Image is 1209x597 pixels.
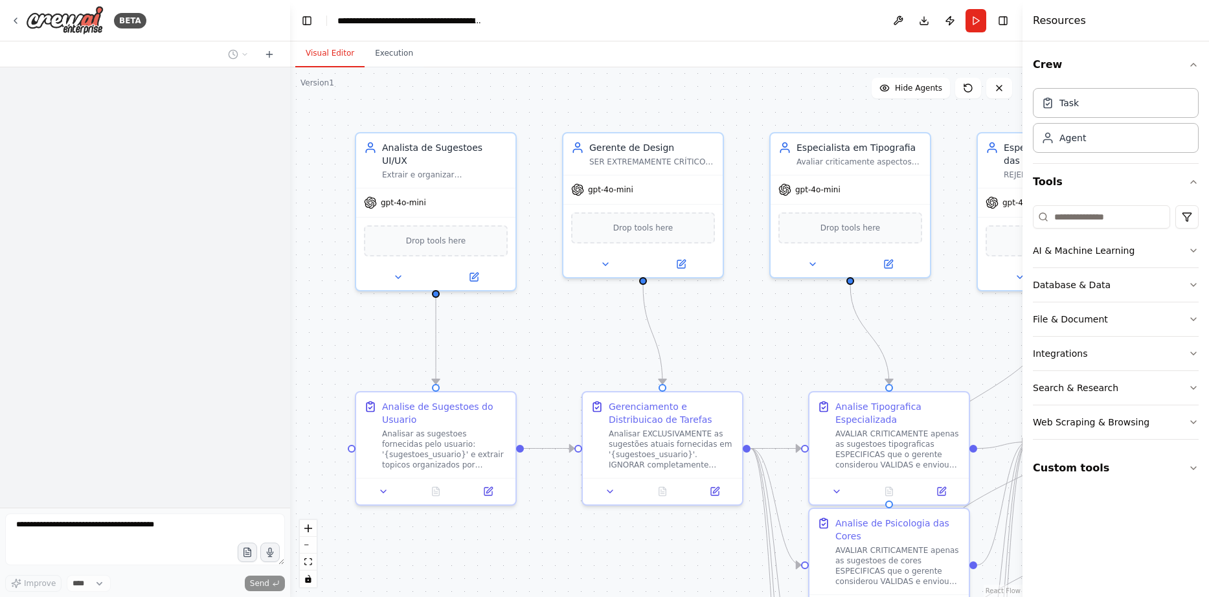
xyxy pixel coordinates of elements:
g: Edge from ba176d67-dd4f-4cd6-9629-887f53a0f781 to 890812ec-cb06-4f63-b20d-ae5cee231777 [524,442,574,455]
div: Agent [1059,131,1086,144]
span: Improve [24,578,56,589]
div: Version 1 [300,78,334,88]
div: Avaliar criticamente aspectos tipograficos recebidos do gerente, APROVAR apenas sugestoes que mel... [797,157,922,167]
div: Search & Research [1033,381,1118,394]
button: Search & Research [1033,371,1199,405]
g: Edge from e9b2817d-ef60-4737-8a0f-44924aa60328 to 20a08c95-933b-42c7-96c8-748990f72afe [844,285,896,384]
button: Open in side panel [692,484,737,499]
button: Database & Data [1033,268,1199,302]
button: Open in side panel [852,256,925,272]
h4: Resources [1033,13,1086,28]
nav: breadcrumb [337,14,483,27]
div: Especialista em Tipografia [797,141,922,154]
span: Drop tools here [613,221,673,234]
a: React Flow attribution [986,587,1021,594]
div: Database & Data [1033,278,1111,291]
button: No output available [409,484,464,499]
div: React Flow controls [300,520,317,587]
span: Hide Agents [895,83,942,93]
button: No output available [862,484,917,499]
div: AVALIAR CRITICAMENTE apenas as sugestoes tipograficas ESPECIFICAS que o gerente considerou VALIDA... [835,429,961,470]
div: Extrair e organizar EXCLUSIVAMENTE os tópicos presentes nas sugestões fornecidas em '{sugestoes_u... [382,170,508,180]
span: gpt-4o-mini [795,185,841,195]
div: AVALIAR CRITICAMENTE apenas as sugestoes de cores ESPECIFICAS que o gerente considerou VALIDAS e ... [835,545,961,587]
div: File & Document [1033,313,1108,326]
g: Edge from 890812ec-cb06-4f63-b20d-ae5cee231777 to a59c36a7-875b-44ae-867c-15fda513bde6 [751,442,801,572]
div: AI & Machine Learning [1033,244,1135,257]
div: Crew [1033,83,1199,163]
button: Upload files [238,543,257,562]
g: Edge from 00d02535-f7a9-45d1-9ba9-5a8f49bc4a65 to 890812ec-cb06-4f63-b20d-ae5cee231777 [637,285,669,384]
div: Analista de Sugestoes UI/UXExtrair e organizar EXCLUSIVAMENTE os tópicos presentes nas sugestões ... [355,132,517,291]
div: SER EXTREMAMENTE CRÍTICO e REJEITAR sugestões inadequadas para UX/UI. DESCARTAR completamente sug... [589,157,715,167]
span: gpt-4o-mini [588,185,633,195]
span: Drop tools here [820,221,881,234]
img: Logo [26,6,104,35]
div: Task [1059,96,1079,109]
button: Send [245,576,285,591]
button: Click to speak your automation idea [260,543,280,562]
button: Open in side panel [437,269,510,285]
div: Gerenciamento e Distribuicao de Tarefas [609,400,734,426]
div: Especialista em Psicologia das Cores [1004,141,1129,167]
div: Integrations [1033,347,1087,360]
span: Send [250,578,269,589]
button: fit view [300,554,317,570]
div: Gerente de Design [589,141,715,154]
button: Open in side panel [919,484,964,499]
button: Improve [5,575,62,592]
button: toggle interactivity [300,570,317,587]
div: Analise de Psicologia das Cores [835,517,961,543]
div: Analista de Sugestoes UI/UX [382,141,508,167]
g: Edge from 2a6b429d-c4d8-4966-bf48-71833d3398dd to ba176d67-dd4f-4cd6-9629-887f53a0f781 [429,285,442,384]
div: Analisar as sugestoes fornecidas pelo usuario: '{sugestoes_usuario}' e extrair topicos organizado... [382,429,508,470]
div: Web Scraping & Browsing [1033,416,1149,429]
button: Start a new chat [259,47,280,62]
button: Visual Editor [295,40,365,67]
div: Especialista em Psicologia das CoresREJEITAR SEMPRE rosa e lilás para contextos profissionais/sér... [977,132,1138,291]
button: zoom out [300,537,317,554]
button: Switch to previous chat [223,47,254,62]
button: AI & Machine Learning [1033,234,1199,267]
div: Analisar EXCLUSIVAMENTE as sugestões atuais fornecidas em '{sugestoes_usuario}'. IGNORAR completa... [609,429,734,470]
div: Gerenciamento e Distribuicao de TarefasAnalisar EXCLUSIVAMENTE as sugestões atuais fornecidas em ... [582,391,743,506]
div: Tools [1033,200,1199,450]
g: Edge from 890812ec-cb06-4f63-b20d-ae5cee231777 to 20a08c95-933b-42c7-96c8-748990f72afe [751,442,801,455]
button: zoom in [300,520,317,537]
button: Tools [1033,164,1199,200]
button: Custom tools [1033,450,1199,486]
span: Drop tools here [406,234,466,247]
button: Execution [365,40,424,67]
button: Web Scraping & Browsing [1033,405,1199,439]
div: REJEITAR SEMPRE rosa e lilás para contextos profissionais/sérios. REJEITAR qualquer paleta inadeq... [1004,170,1129,180]
button: Hide right sidebar [994,12,1012,30]
g: Edge from 20a08c95-933b-42c7-96c8-748990f72afe to b242719f-9b69-4c8b-9bb5-9367ad90d116 [977,436,1028,455]
button: Hide left sidebar [298,12,316,30]
span: gpt-4o-mini [1002,197,1048,208]
button: Open in side panel [644,256,717,272]
div: BETA [114,13,146,28]
button: Integrations [1033,337,1199,370]
button: No output available [635,484,690,499]
g: Edge from a59c36a7-875b-44ae-867c-15fda513bde6 to b242719f-9b69-4c8b-9bb5-9367ad90d116 [977,436,1028,572]
div: Analise de Sugestoes do Usuario [382,400,508,426]
div: Analise de Sugestoes do UsuarioAnalisar as sugestoes fornecidas pelo usuario: '{sugestoes_usuario... [355,391,517,506]
div: Analise Tipografica EspecializadaAVALIAR CRITICAMENTE apenas as sugestoes tipograficas ESPECIFICA... [808,391,970,506]
g: Edge from 1e112678-bc84-4bcc-8cde-7679504aa037 to a59c36a7-875b-44ae-867c-15fda513bde6 [883,298,1064,501]
div: Analise Tipografica Especializada [835,400,961,426]
button: File & Document [1033,302,1199,336]
button: Crew [1033,47,1199,83]
span: gpt-4o-mini [381,197,426,208]
button: Hide Agents [872,78,950,98]
div: Especialista em TipografiaAvaliar criticamente aspectos tipograficos recebidos do gerente, APROVA... [769,132,931,278]
div: Gerente de DesignSER EXTREMAMENTE CRÍTICO e REJEITAR sugestões inadequadas para UX/UI. DESCARTAR ... [562,132,724,278]
button: Open in side panel [466,484,510,499]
